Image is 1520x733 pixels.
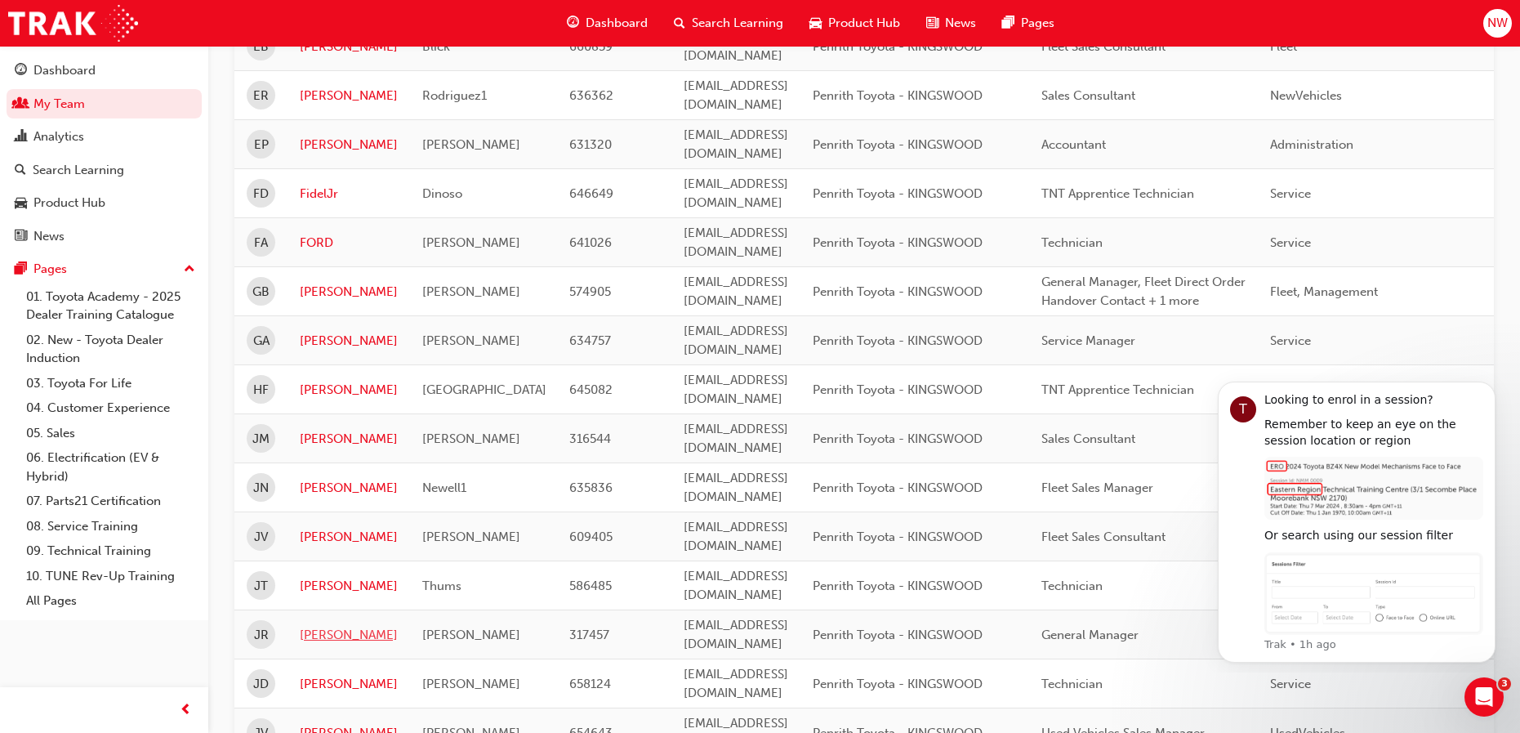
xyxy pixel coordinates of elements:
span: Penrith Toyota - KINGSWOOD [813,382,983,397]
span: Penrith Toyota - KINGSWOOD [813,677,983,691]
span: Sales Consultant [1041,88,1135,103]
a: 05. Sales [20,421,202,446]
span: Penrith Toyota - KINGSWOOD [813,235,983,250]
span: [EMAIL_ADDRESS][DOMAIN_NAME] [684,471,788,504]
a: 10. TUNE Rev-Up Training [20,564,202,589]
span: Thums [422,579,461,593]
span: Newell1 [422,480,466,495]
span: 586485 [569,579,612,593]
span: Fleet [1270,39,1297,54]
a: [PERSON_NAME] [300,38,398,56]
span: Penrith Toyota - KINGSWOOD [813,480,983,495]
div: Dashboard [33,61,96,80]
span: car-icon [15,196,27,211]
a: Analytics [7,122,202,152]
a: News [7,221,202,252]
span: up-icon [184,259,195,280]
span: FD [253,185,269,203]
span: [PERSON_NAME] [422,284,520,299]
span: EB [253,38,269,56]
span: Technician [1041,235,1103,250]
span: Pages [1021,14,1054,33]
a: news-iconNews [913,7,989,40]
span: JR [254,626,269,645]
span: Dashboard [586,14,648,33]
a: [PERSON_NAME] [300,430,398,449]
span: chart-icon [15,130,27,145]
span: 316544 [569,431,611,446]
span: Penrith Toyota - KINGSWOOD [813,284,983,299]
a: [PERSON_NAME] [300,577,398,596]
span: JD [253,675,269,694]
span: Fleet Sales Consultant [1041,530,1166,544]
span: guage-icon [567,13,579,34]
a: search-iconSearch Learning [661,7,796,40]
span: Fleet, Management [1270,284,1378,299]
span: [EMAIL_ADDRESS][DOMAIN_NAME] [684,667,788,700]
span: [PERSON_NAME] [422,137,520,152]
a: 08. Service Training [20,514,202,539]
a: car-iconProduct Hub [796,7,913,40]
span: car-icon [809,13,822,34]
a: Dashboard [7,56,202,86]
span: 574905 [569,284,611,299]
span: [PERSON_NAME] [422,235,520,250]
span: Penrith Toyota - KINGSWOOD [813,579,983,593]
span: people-icon [15,97,27,112]
a: 01. Toyota Academy - 2025 Dealer Training Catalogue [20,284,202,328]
span: Penrith Toyota - KINGSWOOD [813,186,983,201]
div: Search Learning [33,161,124,180]
span: Service [1270,677,1311,691]
button: Pages [7,254,202,284]
span: Service Manager [1041,333,1135,348]
span: General Manager [1041,628,1139,642]
span: JV [254,528,268,547]
a: [PERSON_NAME] [300,381,398,400]
a: 04. Customer Experience [20,396,202,421]
a: Search Learning [7,155,202,185]
a: 06. Electrification (EV & Hybrid) [20,445,202,489]
span: [EMAIL_ADDRESS][DOMAIN_NAME] [684,226,788,259]
a: 09. Technical Training [20,539,202,564]
span: search-icon [15,163,26,178]
button: NW [1483,9,1512,38]
span: Service [1270,186,1311,201]
span: Sales Consultant [1041,431,1135,446]
a: [PERSON_NAME] [300,528,398,547]
a: FORD [300,234,398,253]
span: News [945,14,976,33]
span: [EMAIL_ADDRESS][DOMAIN_NAME] [684,78,788,112]
span: Service [1270,235,1311,250]
span: [EMAIL_ADDRESS][DOMAIN_NAME] [684,275,788,308]
a: 07. Parts21 Certification [20,489,202,514]
span: TNT Apprentice Technician [1041,382,1194,397]
span: [EMAIL_ADDRESS][DOMAIN_NAME] [684,29,788,63]
span: JT [254,577,268,596]
span: [EMAIL_ADDRESS][DOMAIN_NAME] [684,618,788,651]
span: JM [252,430,270,449]
span: pages-icon [15,262,27,277]
span: Fleet Sales Consultant [1041,39,1166,54]
a: FidelJr [300,185,398,203]
a: [PERSON_NAME] [300,87,398,105]
div: Pages [33,260,67,279]
span: Product Hub [828,14,900,33]
span: Penrith Toyota - KINGSWOOD [813,137,983,152]
span: 635836 [569,480,613,495]
span: [PERSON_NAME] [422,333,520,348]
span: 645082 [569,382,613,397]
a: 02. New - Toyota Dealer Induction [20,328,202,371]
a: All Pages [20,588,202,614]
a: Trak [8,5,138,42]
span: Penrith Toyota - KINGSWOOD [813,628,983,642]
a: pages-iconPages [989,7,1068,40]
span: Technician [1041,579,1103,593]
a: [PERSON_NAME] [300,675,398,694]
iframe: Intercom notifications message [1193,367,1520,673]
